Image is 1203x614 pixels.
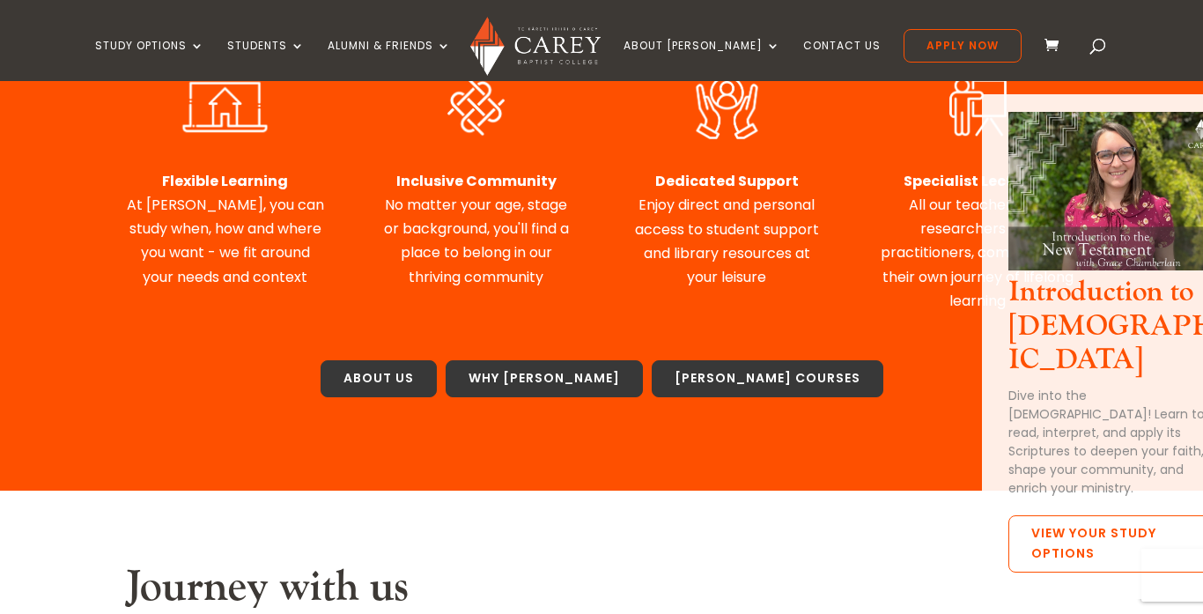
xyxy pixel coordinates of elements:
img: Carey Baptist College [470,17,600,76]
a: Study Options [95,40,204,81]
strong: Specialist Lecturers [904,171,1052,191]
span: At [PERSON_NAME], you can study when, how and where you want - we fit around your needs and context [127,195,324,287]
img: Diverse & Inclusive WHITE [417,71,535,143]
strong: Inclusive Community [396,171,557,191]
a: About Us [321,360,437,397]
a: Why [PERSON_NAME] [446,360,643,397]
p: Enjoy direct and personal access to student support and library resources at your leisure [628,169,826,289]
img: Dedicated Support WHITE [670,71,783,144]
a: Students [227,40,305,81]
strong: Dedicated Support [655,171,799,191]
img: Flexible Learning WHITE [166,71,284,143]
span: No matter your age, stage or background, you'll find a place to belong in our thriving community [384,195,569,287]
p: All our teachers are researchers and practitioners, committed to their own journey of lifelong le... [878,169,1076,313]
a: Apply Now [904,29,1022,63]
a: About [PERSON_NAME] [624,40,780,81]
img: Expert Lecturers WHITE [919,71,1037,143]
strong: Flexible Learning [162,171,288,191]
div: Page 1 [377,169,575,289]
a: Contact Us [803,40,881,81]
a: Alumni & Friends [328,40,451,81]
div: Page 1 [878,169,1076,313]
div: Page 1 [126,169,324,289]
a: [PERSON_NAME] Courses [652,360,883,397]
